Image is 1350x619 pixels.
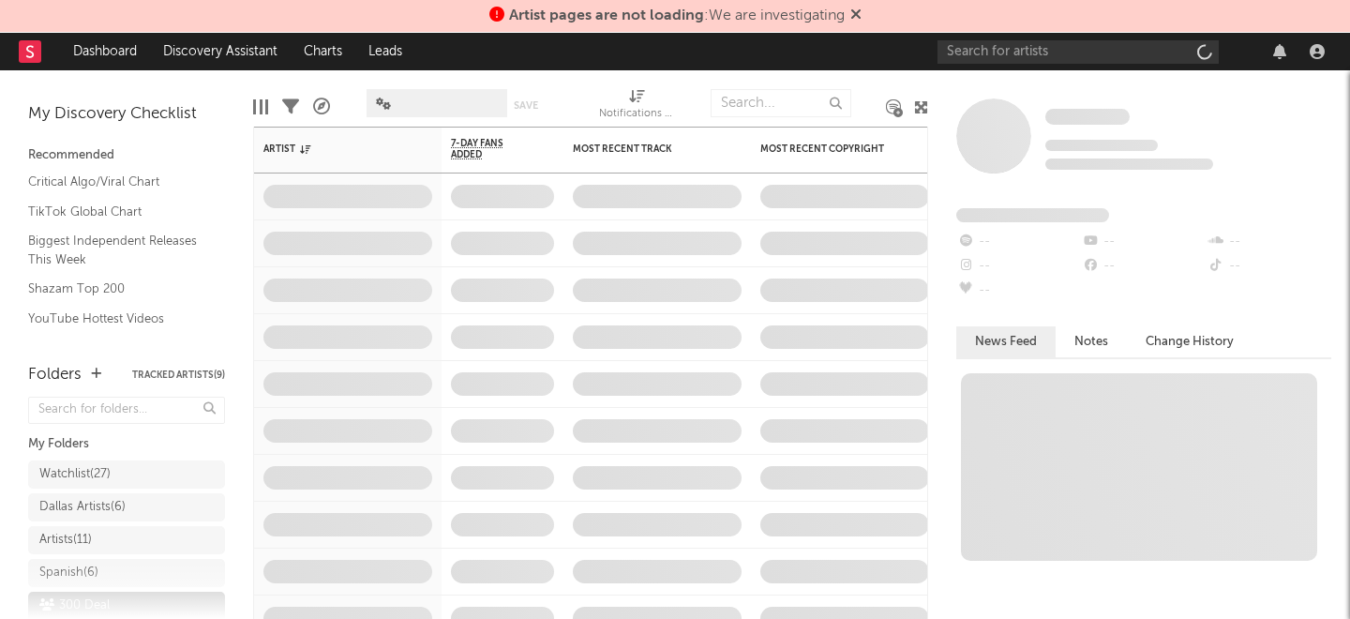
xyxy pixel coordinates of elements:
a: Watchlist(27) [28,460,225,489]
span: Artist pages are not loading [509,8,704,23]
div: -- [956,230,1081,254]
a: Critical Algo/Viral Chart [28,172,206,192]
a: Dashboard [60,33,150,70]
span: : We are investigating [509,8,845,23]
div: Recommended [28,144,225,167]
a: Some Artist [1045,108,1130,127]
div: Artist [263,143,404,155]
div: -- [1081,254,1206,279]
span: 7-Day Fans Added [451,138,526,160]
a: Spanish(6) [28,559,225,587]
div: A&R Pipeline [313,80,330,134]
button: Change History [1127,326,1252,357]
div: Notifications (Artist) [599,103,674,126]
div: -- [1207,254,1331,279]
input: Search... [711,89,851,117]
button: News Feed [956,326,1056,357]
input: Search for folders... [28,397,225,424]
div: -- [1081,230,1206,254]
div: Most Recent Copyright [760,143,901,155]
div: Folders [28,364,82,386]
div: Watchlist ( 27 ) [39,463,111,486]
span: Dismiss [850,8,862,23]
span: 0 fans last week [1045,159,1213,170]
a: Biggest Independent Releases This Week [28,231,206,269]
div: Spanish ( 6 ) [39,562,98,584]
div: My Folders [28,433,225,456]
button: Notes [1056,326,1127,357]
a: TikTok Global Chart [28,202,206,222]
a: Charts [291,33,355,70]
div: Most Recent Track [573,143,713,155]
div: -- [956,279,1081,303]
input: Search for artists [937,40,1219,64]
span: Some Artist [1045,109,1130,125]
a: Shazam Top 200 [28,279,206,299]
span: Fans Added by Platform [956,208,1109,222]
a: Dallas Artists(6) [28,493,225,521]
div: Edit Columns [253,80,268,134]
button: Save [514,100,538,111]
a: Artists(11) [28,526,225,554]
a: Discovery Assistant [150,33,291,70]
div: -- [956,254,1081,279]
button: Tracked Artists(9) [132,370,225,380]
div: Filters [282,80,299,134]
div: Artists ( 11 ) [39,529,92,551]
div: Notifications (Artist) [599,80,674,134]
div: My Discovery Checklist [28,103,225,126]
a: Leads [355,33,415,70]
div: -- [1207,230,1331,254]
div: Dallas Artists ( 6 ) [39,496,126,519]
a: YouTube Hottest Videos [28,309,206,329]
span: Tracking Since: [DATE] [1045,140,1158,151]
